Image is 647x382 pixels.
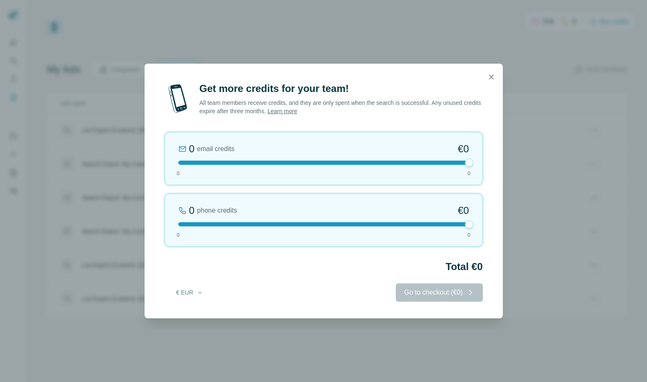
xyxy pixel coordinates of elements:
[165,82,191,115] img: mobile-phone
[200,99,483,115] p: All team members receive credits, and they are only spent when the search is successful. Any unus...
[177,231,180,239] span: 0
[458,204,469,217] span: €0
[189,142,195,156] div: 0
[177,170,180,177] span: 0
[189,204,195,217] div: 0
[165,260,483,273] h2: Total €0
[458,142,469,156] span: €0
[467,231,470,239] span: 0
[467,170,470,177] span: 0
[267,108,297,114] a: Learn more
[170,285,209,300] button: € EUR
[197,206,237,216] span: phone credits
[197,144,235,154] span: email credits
